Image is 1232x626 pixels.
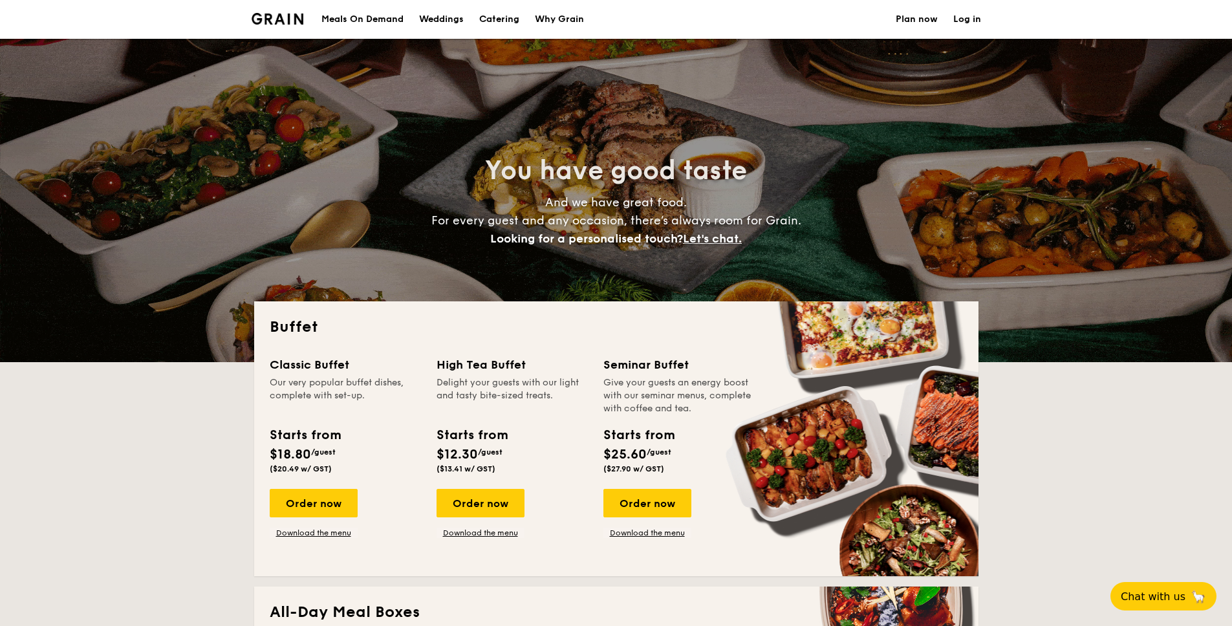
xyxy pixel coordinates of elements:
[485,155,747,186] span: You have good taste
[603,464,664,473] span: ($27.90 w/ GST)
[437,376,588,415] div: Delight your guests with our light and tasty bite-sized treats.
[437,447,478,462] span: $12.30
[603,528,691,538] a: Download the menu
[252,13,304,25] a: Logotype
[603,447,647,462] span: $25.60
[252,13,304,25] img: Grain
[270,356,421,374] div: Classic Buffet
[311,448,336,457] span: /guest
[603,376,755,415] div: Give your guests an energy boost with our seminar menus, complete with coffee and tea.
[1121,590,1185,603] span: Chat with us
[437,489,524,517] div: Order now
[683,232,742,246] span: Let's chat.
[1191,589,1206,604] span: 🦙
[1110,582,1216,610] button: Chat with us🦙
[270,602,963,623] h2: All-Day Meal Boxes
[270,489,358,517] div: Order now
[270,376,421,415] div: Our very popular buffet dishes, complete with set-up.
[431,195,801,246] span: And we have great food. For every guest and any occasion, there’s always room for Grain.
[603,426,674,445] div: Starts from
[270,426,340,445] div: Starts from
[478,448,503,457] span: /guest
[270,528,358,538] a: Download the menu
[603,489,691,517] div: Order now
[270,317,963,338] h2: Buffet
[270,464,332,473] span: ($20.49 w/ GST)
[437,464,495,473] span: ($13.41 w/ GST)
[270,447,311,462] span: $18.80
[490,232,683,246] span: Looking for a personalised touch?
[437,356,588,374] div: High Tea Buffet
[437,528,524,538] a: Download the menu
[437,426,507,445] div: Starts from
[603,356,755,374] div: Seminar Buffet
[647,448,671,457] span: /guest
